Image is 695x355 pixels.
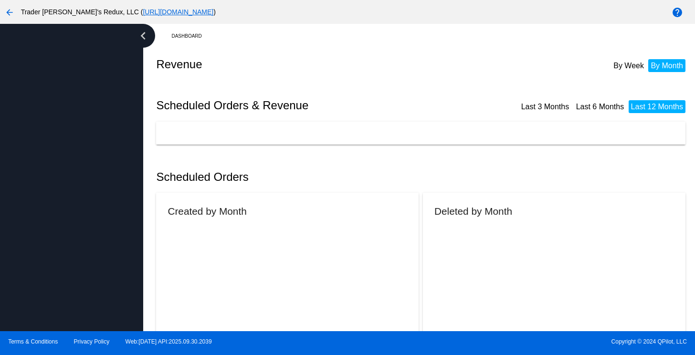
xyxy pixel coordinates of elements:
[434,206,512,217] h2: Deleted by Month
[4,7,15,18] mat-icon: arrow_back
[611,59,646,72] li: By Week
[648,59,685,72] li: By Month
[168,206,246,217] h2: Created by Month
[521,103,569,111] a: Last 3 Months
[126,338,212,345] a: Web:[DATE] API:2025.09.30.2039
[143,8,213,16] a: [URL][DOMAIN_NAME]
[672,7,683,18] mat-icon: help
[356,338,687,345] span: Copyright © 2024 QPilot, LLC
[631,103,683,111] a: Last 12 Months
[156,170,423,184] h2: Scheduled Orders
[74,338,110,345] a: Privacy Policy
[21,8,216,16] span: Trader [PERSON_NAME]'s Redux, LLC ( )
[8,338,58,345] a: Terms & Conditions
[171,29,210,43] a: Dashboard
[576,103,624,111] a: Last 6 Months
[156,99,423,112] h2: Scheduled Orders & Revenue
[136,28,151,43] i: chevron_left
[156,58,423,71] h2: Revenue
